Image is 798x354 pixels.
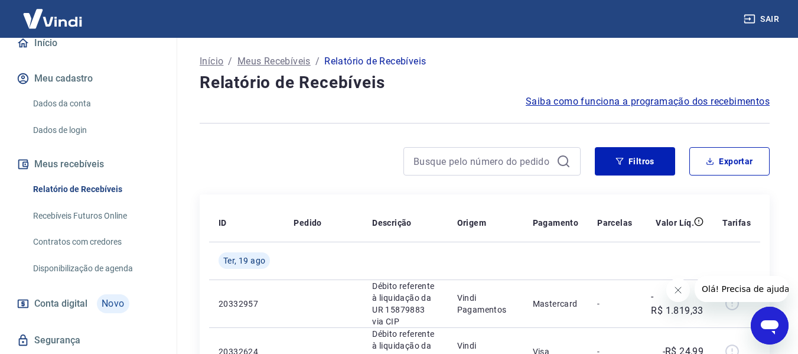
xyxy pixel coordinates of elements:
a: Contratos com credores [28,230,162,254]
iframe: Fechar mensagem [666,278,690,302]
a: Saiba como funciona a programação dos recebimentos [526,95,770,109]
iframe: Mensagem da empresa [695,276,789,302]
span: Conta digital [34,295,87,312]
span: Olá! Precisa de ajuda? [7,8,99,18]
iframe: Botão para abrir a janela de mensagens [751,307,789,345]
p: ID [219,217,227,229]
button: Meu cadastro [14,66,162,92]
input: Busque pelo número do pedido [413,152,552,170]
a: Dados de login [28,118,162,142]
p: Pedido [294,217,321,229]
p: Vindi Pagamentos [457,292,514,316]
p: / [315,54,320,69]
p: Descrição [372,217,412,229]
button: Filtros [595,147,675,176]
p: Valor Líq. [656,217,694,229]
p: Relatório de Recebíveis [324,54,426,69]
a: Segurança [14,327,162,353]
button: Exportar [689,147,770,176]
p: -R$ 1.819,33 [651,290,703,318]
p: Origem [457,217,486,229]
a: Meus Recebíveis [237,54,311,69]
button: Meus recebíveis [14,151,162,177]
p: / [228,54,232,69]
p: Tarifas [722,217,751,229]
h4: Relatório de Recebíveis [200,71,770,95]
img: Vindi [14,1,91,37]
p: 20332957 [219,298,275,310]
p: - [597,298,632,310]
button: Sair [741,8,784,30]
a: Recebíveis Futuros Online [28,204,162,228]
a: Início [14,30,162,56]
a: Conta digitalNovo [14,290,162,318]
p: Pagamento [533,217,579,229]
p: Débito referente à liquidação da UR 15879883 via CIP [372,280,438,327]
a: Relatório de Recebíveis [28,177,162,202]
p: Mastercard [533,298,579,310]
span: Novo [97,294,129,313]
p: Parcelas [597,217,632,229]
a: Dados da conta [28,92,162,116]
a: Início [200,54,223,69]
a: Disponibilização de agenda [28,256,162,281]
span: Ter, 19 ago [223,255,265,267]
